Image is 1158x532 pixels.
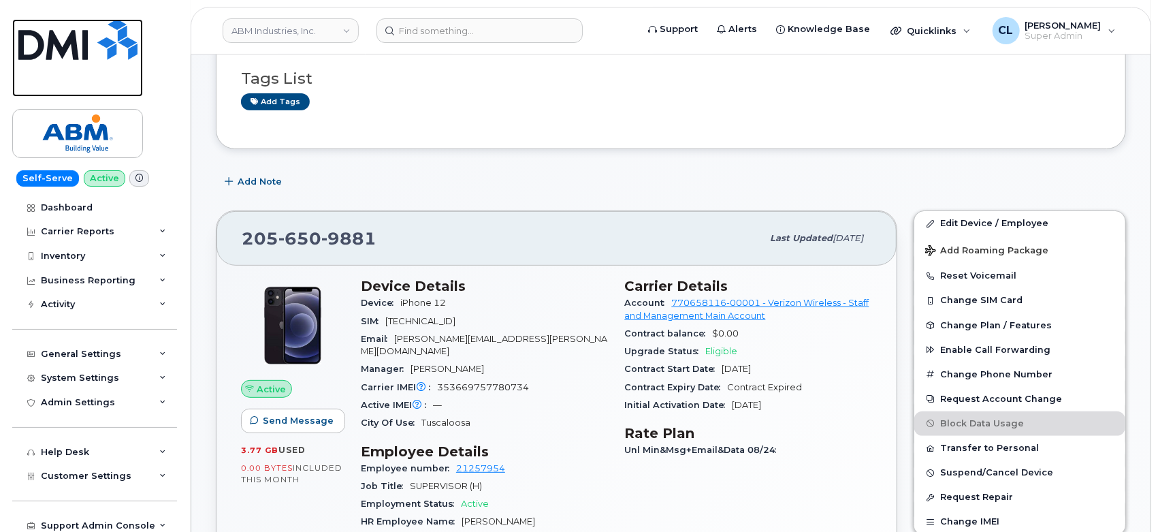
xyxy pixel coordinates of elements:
span: Change Plan / Features [940,320,1052,330]
span: used [278,445,306,455]
h3: Carrier Details [625,278,873,294]
button: Request Account Change [914,387,1125,411]
span: [PERSON_NAME] [462,516,535,527]
button: Request Repair [914,485,1125,510]
span: Alerts [728,22,757,36]
span: [DATE] [722,364,752,374]
span: iPhone 12 [400,298,446,308]
span: Suspend/Cancel Device [940,468,1053,478]
span: 353669757780734 [437,382,529,392]
span: Add Note [238,175,282,188]
button: Change Phone Number [914,362,1125,387]
span: Employee number [361,463,456,473]
button: Transfer to Personal [914,436,1125,460]
span: 9881 [321,228,376,249]
a: Support [639,16,707,43]
span: Account [625,298,672,308]
button: Send Message [241,409,345,433]
img: iPhone_12.jpg [252,285,334,366]
span: 3.77 GB [241,445,278,455]
button: Reset Voicemail [914,264,1125,288]
span: — [433,400,442,410]
span: Send Message [263,414,334,427]
span: Tuscaloosa [421,418,470,428]
a: 21257954 [456,463,505,473]
span: Quicklinks [907,25,956,36]
span: Super Admin [1025,31,1101,42]
span: Contract Expiry Date [625,382,728,392]
span: Unl Min&Msg+Email&Data 08/24 [625,445,784,455]
span: Employment Status [361,499,461,509]
div: Carl Larrison [983,17,1125,44]
a: ABM Industries, Inc. [223,18,359,43]
span: Initial Activation Date [625,400,733,410]
span: [PERSON_NAME][EMAIL_ADDRESS][PERSON_NAME][DOMAIN_NAME] [361,334,607,356]
span: Contract balance [625,328,713,339]
span: [PERSON_NAME] [1025,20,1101,31]
span: Contract Start Date [625,364,722,374]
span: Carrier IMEI [361,382,437,392]
span: City Of Use [361,418,421,428]
span: CL [999,22,1014,39]
span: Add Roaming Package [925,245,1048,258]
span: Last updated [770,233,833,243]
span: Active [461,499,489,509]
span: Enable Call Forwarding [940,345,1050,355]
span: SUPERVISOR (H) [410,481,482,491]
button: Suspend/Cancel Device [914,460,1125,485]
span: Job Title [361,481,410,491]
input: Find something... [376,18,583,43]
a: 770658116-00001 - Verizon Wireless - Staff and Management Main Account [625,298,869,320]
div: Quicklinks [881,17,980,44]
button: Change SIM Card [914,288,1125,313]
button: Change Plan / Features [914,313,1125,338]
a: Edit Device / Employee [914,211,1125,236]
span: 205 [242,228,376,249]
span: Active [257,383,286,396]
span: Active IMEI [361,400,433,410]
span: [TECHNICAL_ID] [385,316,455,326]
span: 650 [278,228,321,249]
span: HR Employee Name [361,516,462,527]
span: Support [660,22,698,36]
span: [PERSON_NAME] [411,364,484,374]
span: Knowledge Base [788,22,870,36]
h3: Rate Plan [625,425,873,441]
a: Add tags [241,93,310,110]
span: Contract Expired [728,382,803,392]
span: Device [361,298,400,308]
span: Manager [361,364,411,374]
span: 0.00 Bytes [241,463,293,473]
button: Block Data Usage [914,411,1125,436]
a: Alerts [707,16,767,43]
span: SIM [361,316,385,326]
h3: Tags List [241,70,1101,87]
h3: Employee Details [361,443,609,460]
span: [DATE] [733,400,762,410]
span: Email [361,334,394,344]
span: $0.00 [713,328,739,339]
span: Upgrade Status [625,346,706,356]
button: Add Roaming Package [914,236,1125,264]
span: Eligible [706,346,738,356]
a: Knowledge Base [767,16,880,43]
button: Enable Call Forwarding [914,338,1125,362]
h3: Device Details [361,278,609,294]
button: Add Note [216,170,293,194]
span: [DATE] [833,233,863,243]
